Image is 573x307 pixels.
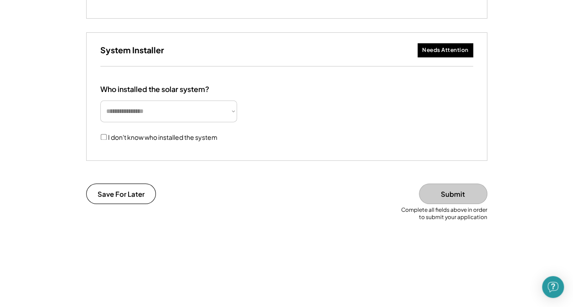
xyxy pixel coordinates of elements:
[100,45,164,55] h3: System Installer
[108,133,217,141] label: I don't know who installed the system
[422,46,469,54] div: Needs Attention
[542,276,564,298] div: Open Intercom Messenger
[86,184,156,204] button: Save For Later
[396,206,487,220] div: Complete all fields above in order to submit your application
[100,85,209,94] div: Who installed the solar system?
[419,184,487,204] button: Submit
